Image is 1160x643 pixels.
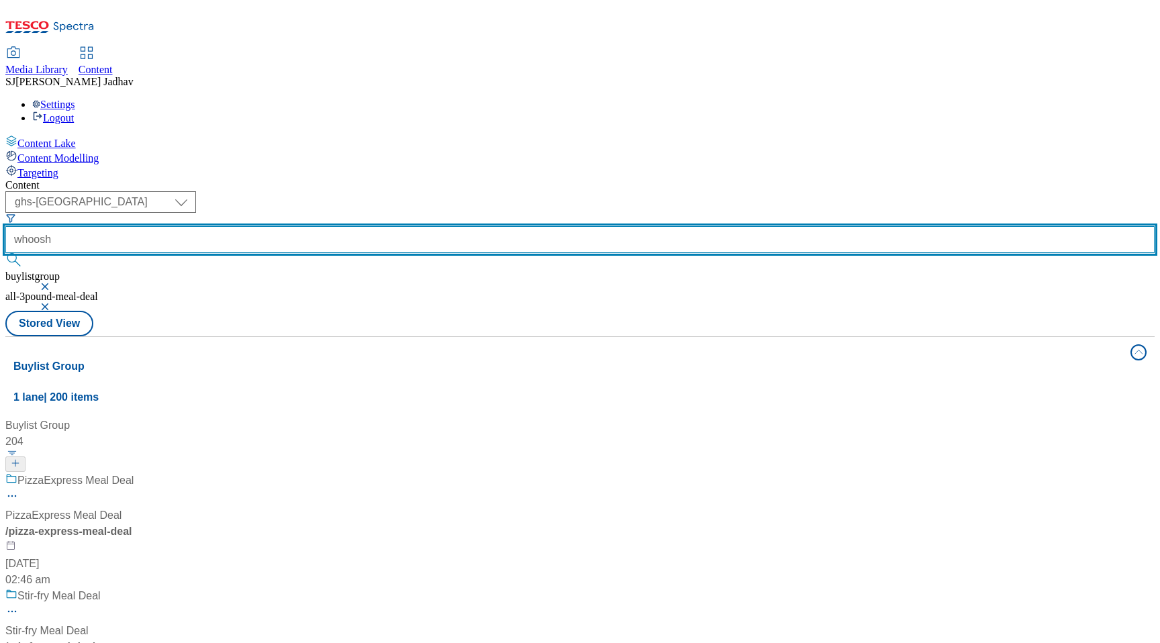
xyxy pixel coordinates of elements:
svg: Search Filters [5,213,16,224]
span: / pizza-express-meal-deal [5,526,132,537]
a: Content [79,48,113,76]
div: 02:46 am [5,572,173,588]
span: Content Lake [17,138,76,149]
a: Logout [32,112,74,123]
input: Search [5,226,1155,253]
a: Content Lake [5,135,1155,150]
span: Media Library [5,64,68,75]
div: Content [5,179,1155,191]
a: Media Library [5,48,68,76]
button: Stored View [5,311,93,336]
div: PizzaExpress Meal Deal [5,507,122,524]
a: Targeting [5,164,1155,179]
span: SJ [5,76,15,87]
a: Content Modelling [5,150,1155,164]
span: 1 lane | 200 items [13,391,99,403]
span: Targeting [17,167,58,179]
h4: Buylist Group [13,358,1122,375]
div: Stir-fry Meal Deal [17,588,101,604]
div: PizzaExpress Meal Deal [17,473,134,489]
div: Buylist Group [5,417,173,434]
span: [PERSON_NAME] Jadhav [15,76,134,87]
span: Content Modelling [17,152,99,164]
span: all-3pound-meal-deal [5,291,98,302]
div: 204 [5,434,173,450]
div: Stir-fry Meal Deal [5,623,89,639]
span: buylistgroup [5,270,60,282]
button: Buylist Group1 lane| 200 items [5,337,1155,412]
div: [DATE] [5,556,173,572]
a: Settings [32,99,75,110]
span: Content [79,64,113,75]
